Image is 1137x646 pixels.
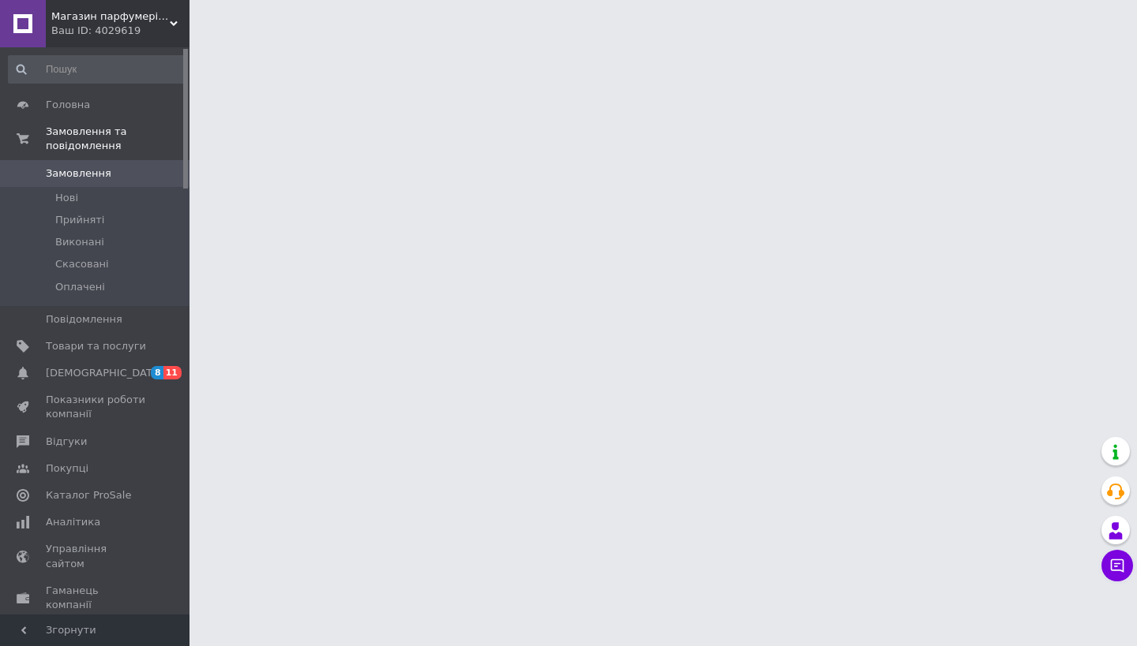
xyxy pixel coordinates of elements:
[55,213,104,227] span: Прийняті
[46,584,146,612] span: Гаманець компанії
[46,488,131,502] span: Каталог ProSale
[46,339,146,353] span: Товари та послуги
[55,235,104,249] span: Виконані
[46,393,146,421] span: Показники роботи компанії
[46,312,122,327] span: Повідомлення
[51,24,189,38] div: Ваш ID: 4029619
[46,435,87,449] span: Відгуки
[46,515,100,529] span: Аналітика
[8,55,186,84] input: Пошук
[46,98,90,112] span: Головна
[163,366,182,379] span: 11
[1101,550,1133,581] button: Чат з покупцем
[46,461,88,476] span: Покупці
[46,542,146,570] span: Управління сайтом
[46,125,189,153] span: Замовлення та повідомлення
[46,166,111,181] span: Замовлення
[55,191,78,205] span: Нові
[51,9,170,24] span: Магазин парфумерії Aroma.ua
[55,257,109,271] span: Скасовані
[46,366,163,380] span: [DEMOGRAPHIC_DATA]
[55,280,105,294] span: Оплачені
[151,366,163,379] span: 8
